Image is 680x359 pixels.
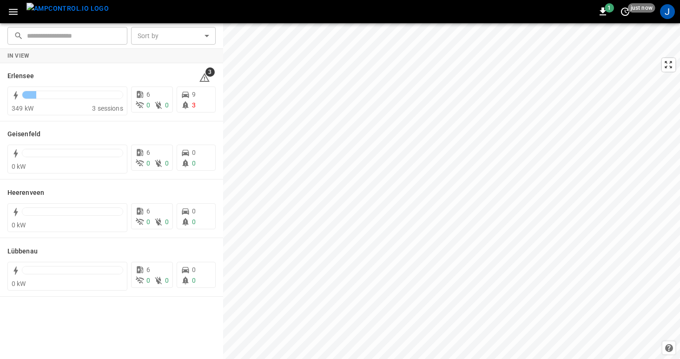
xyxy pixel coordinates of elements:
span: 0 kW [12,163,26,170]
button: set refresh interval [618,4,633,19]
span: 3 [205,67,215,77]
img: ampcontrol.io logo [26,3,109,14]
span: 0 kW [12,221,26,229]
span: 0 [192,266,196,273]
span: 1 [605,3,614,13]
span: 9 [192,91,196,98]
span: 3 sessions [92,105,123,112]
span: 6 [146,207,150,215]
span: 6 [146,149,150,156]
span: 0 [165,160,169,167]
span: 0 [146,101,150,109]
span: 0 [165,277,169,284]
span: 0 [146,218,150,226]
span: 0 [165,101,169,109]
span: 0 [146,160,150,167]
span: 0 [146,277,150,284]
strong: In View [7,53,30,59]
span: 6 [146,91,150,98]
div: profile-icon [660,4,675,19]
h6: Erlensee [7,71,34,81]
span: 349 kW [12,105,33,112]
span: 0 [192,207,196,215]
span: just now [628,3,655,13]
span: 0 [165,218,169,226]
span: 0 [192,218,196,226]
span: 0 [192,160,196,167]
h6: Lübbenau [7,246,38,257]
h6: Geisenfeld [7,129,40,140]
span: 6 [146,266,150,273]
span: 3 [192,101,196,109]
h6: Heerenveen [7,188,44,198]
span: 0 kW [12,280,26,287]
span: 0 [192,277,196,284]
span: 0 [192,149,196,156]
